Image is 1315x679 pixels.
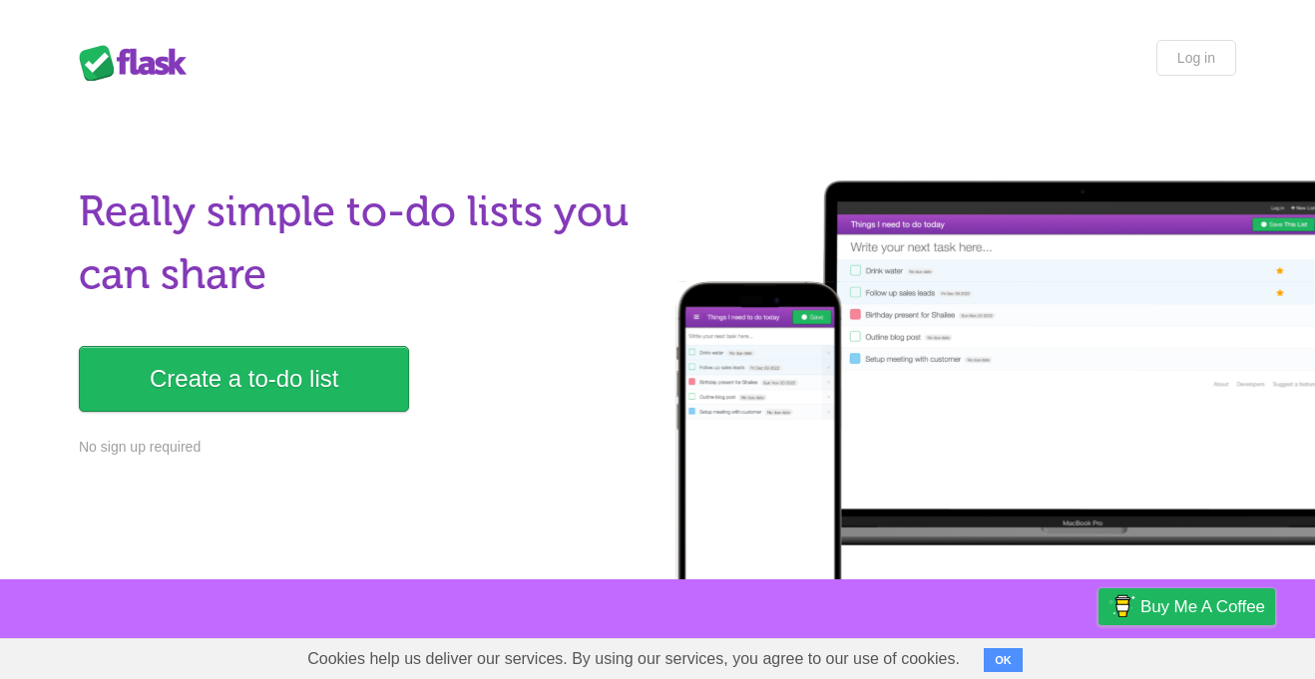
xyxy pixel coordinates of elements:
a: Log in [1156,40,1236,76]
span: Buy me a coffee [1140,589,1265,624]
span: Cookies help us deliver our services. By using our services, you agree to our use of cookies. [287,639,980,679]
h1: Really simple to-do lists you can share [79,180,646,306]
p: No sign up required [79,437,646,458]
a: Create a to-do list [79,346,409,412]
div: Flask Lists [79,45,199,81]
a: Buy me a coffee [1098,588,1275,625]
img: Buy me a coffee [1108,589,1135,623]
button: OK [984,648,1023,672]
